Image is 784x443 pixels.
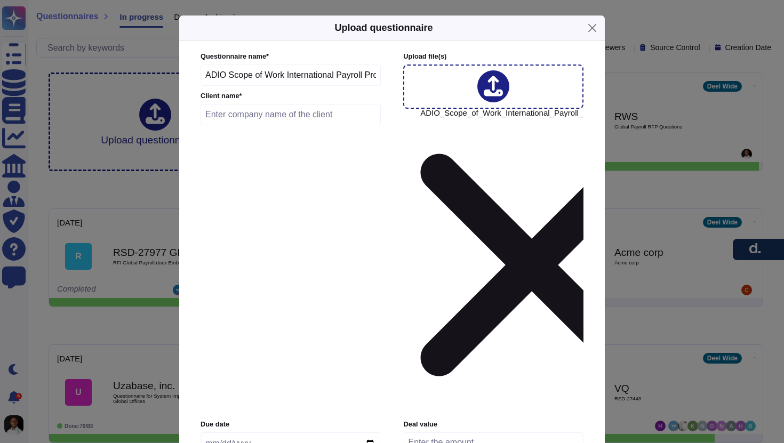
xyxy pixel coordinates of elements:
label: Questionnaire name [201,53,381,60]
span: ADIO_Scope_of_Work_International_Payroll_Provider_V2.xlsx [420,109,643,414]
input: Enter company name of the client [201,104,381,125]
span: Upload file (s) [403,52,446,60]
label: Client name [201,93,381,100]
h5: Upload questionnaire [334,21,433,35]
label: Deal value [404,421,583,428]
input: Enter questionnaire name [201,65,381,86]
label: Due date [201,421,380,428]
button: Close [584,20,601,36]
